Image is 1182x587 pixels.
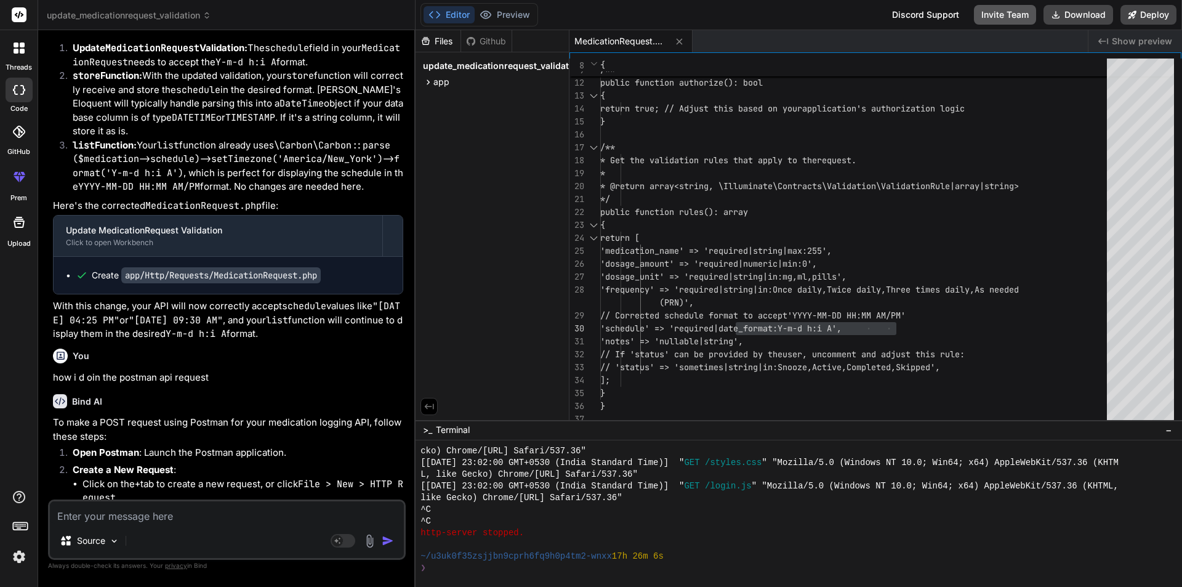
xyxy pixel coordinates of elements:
[600,400,605,411] span: }
[53,299,403,341] p: With this change, your API will now correctly accept values like or , and your function will cont...
[420,492,622,504] span: like Gecko) Chrome/[URL] Safari/537.36"
[420,445,586,457] span: cko) Chrome/[URL] Safari/537.36"
[569,374,584,387] div: 34
[129,314,223,326] code: "[DATE] 09:30 AM"
[569,141,584,154] div: 17
[66,238,370,248] div: Click to open Workbench
[172,111,216,124] code: DATETIME
[787,245,832,256] span: max:255',
[157,139,179,152] code: list
[600,323,787,334] span: 'schedule' => 'required|date_format:Y-
[165,562,187,569] span: privacy
[73,42,247,54] strong: Update Validation:
[802,103,965,114] span: application's authorization logic
[569,115,584,128] div: 15
[475,6,535,23] button: Preview
[73,139,137,151] strong: Function:
[424,6,475,23] button: Editor
[265,42,309,54] code: schedule
[705,457,762,469] span: /styles.css
[585,232,601,245] div: Click to collapse the range.
[585,89,601,102] div: Click to collapse the range.
[974,5,1036,25] button: Invite Team
[73,70,142,81] strong: Function:
[787,258,817,269] span: in:0',
[420,457,684,469] span: [[DATE] 23:02:00 GMT+0530 (India Standard Time)] "
[600,180,822,192] span: * @return array<string, \Illuminate\Contracts
[569,167,584,180] div: 19
[105,42,199,54] code: MedicationRequest
[600,336,743,347] span: 'notes' => 'nullable|string',
[53,371,403,385] p: how i d oin the postman api request
[885,5,967,25] div: Discord Support
[600,219,605,230] span: {
[225,111,275,124] code: TIMESTAMP
[420,551,612,562] span: ~/u3uk0f35zsjjbn9cprh6fq9h0p4tm2-wnxx
[145,200,262,212] code: MedicationRequest.php
[73,464,174,476] strong: Create a New Request
[423,424,432,436] span: >_
[600,245,787,256] span: 'medication_name' => 'required|string|
[600,349,782,360] span: // If 'status' can be provided by the
[420,562,427,574] span: ❯
[612,551,664,562] span: 17h 26m 6s
[436,424,470,436] span: Terminal
[286,70,314,82] code: store
[73,42,400,68] code: MedicationRequest
[659,297,694,308] span: (PRN)',
[787,310,906,321] span: 'YYYY-MM-DD HH:MM AM/PM'
[1112,35,1172,47] span: Show preview
[166,328,227,340] code: Y-m-d h:i A
[684,457,699,469] span: GET
[78,180,200,193] code: YYYY-MM-DD HH:MM AM/PM
[600,116,605,127] span: }
[600,90,605,101] span: {
[600,206,748,217] span: public function rules(): array
[600,387,605,399] span: }
[420,480,684,492] span: [[DATE] 23:02:00 GMT+0530 (India Standard Time)] "
[48,560,406,572] p: Always double-check its answers. Your in Bind
[10,103,28,114] label: code
[600,374,610,386] span: ];
[77,535,105,547] p: Source
[66,224,370,237] div: Update MedicationRequest Validation
[569,413,584,426] div: 37
[600,258,787,269] span: 'dosage_amount' => 'required|numeric|m
[423,60,582,72] span: update_medicationrequest_validation
[9,546,30,567] img: settings
[279,97,324,110] code: DateTime
[73,70,100,82] code: store
[420,516,431,527] span: ^C
[585,141,601,154] div: Click to collapse the range.
[600,310,787,321] span: // Corrected schedule format to accept
[1043,5,1113,25] button: Download
[569,128,584,141] div: 16
[817,155,856,166] span: request.
[600,155,817,166] span: * Get the validation rules that apply to the
[569,154,584,167] div: 18
[569,245,584,257] div: 25
[135,478,140,490] code: +
[54,216,382,256] button: Update MedicationRequest ValidationClick to open Workbench
[73,139,400,179] code: \Carbon\Carbon::parse($medication->schedule)->setTimezone('America/New_York')->format('Y-m-d h:i A')
[121,267,321,283] code: app/Http/Requests/MedicationRequest.php
[7,147,30,157] label: GitHub
[600,232,640,243] span: return [
[600,77,763,88] span: public function authorize(): bool
[569,400,584,413] div: 36
[569,89,584,102] div: 13
[569,309,584,322] div: 29
[73,447,139,458] strong: Open Postman
[600,362,787,373] span: // 'status' => 'sometimes|string|in:Sn
[73,139,403,194] p: Your function already uses , which is perfect for displaying the schedule in the format. No chang...
[569,76,584,89] div: 12
[73,41,403,69] p: The field in your needs to accept the format.
[461,35,512,47] div: Github
[176,84,220,96] code: schedule
[73,463,403,477] p: :
[752,480,1119,492] span: " "Mozilla/5.0 (Windows NT 10.0; Win64; x64) AppleWebKit/537.36 (KHTML,
[569,206,584,219] div: 22
[569,348,584,361] div: 32
[569,219,584,232] div: 23
[1163,420,1175,440] button: −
